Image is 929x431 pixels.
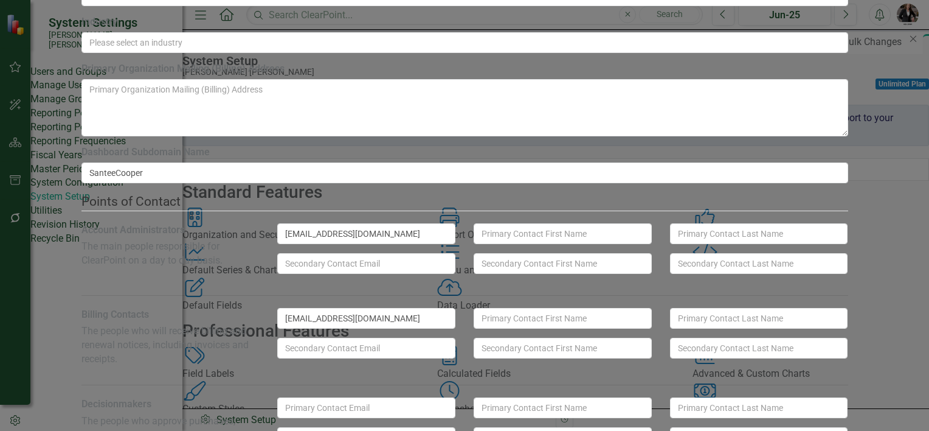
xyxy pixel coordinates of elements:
input: Primary Contact First Name [474,223,652,244]
input: Secondary Contact First Name [474,338,652,359]
input: Secondary Contact Last Name [670,338,848,359]
input: Dashboard Subdomain Name [81,163,848,183]
label: Industry [81,15,848,29]
p: The people who will receive billing and renewal notices, including invoices and receipts. [81,324,260,366]
label: Primary Organization Mailing (Billing) Address [81,62,848,76]
input: Primary Contact Email [277,308,455,329]
legend: Points of Contact [81,192,848,211]
input: Primary Contact First Name [474,398,652,418]
input: Secondary Contact Email [277,338,455,359]
input: Primary Contact Last Name [670,223,848,244]
input: Primary Contact Last Name [670,308,848,329]
label: Decisionmakers [81,398,260,412]
label: Account Administrators [81,223,260,237]
input: Secondary Contact Last Name [670,253,848,274]
input: Secondary Contact Email [277,253,455,274]
input: Primary Contact Last Name [670,398,848,418]
label: Dashboard Subdomain Name [81,145,848,159]
input: Please select an industry [81,32,848,53]
input: Primary Contact Email [277,398,455,418]
input: Primary Contact First Name [474,308,652,329]
input: Primary Contact Email [277,223,455,244]
p: The main people responsible for ClearPoint on a day to day basis. [81,240,260,268]
label: Billing Contacts [81,308,260,322]
input: Secondary Contact First Name [474,253,652,274]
